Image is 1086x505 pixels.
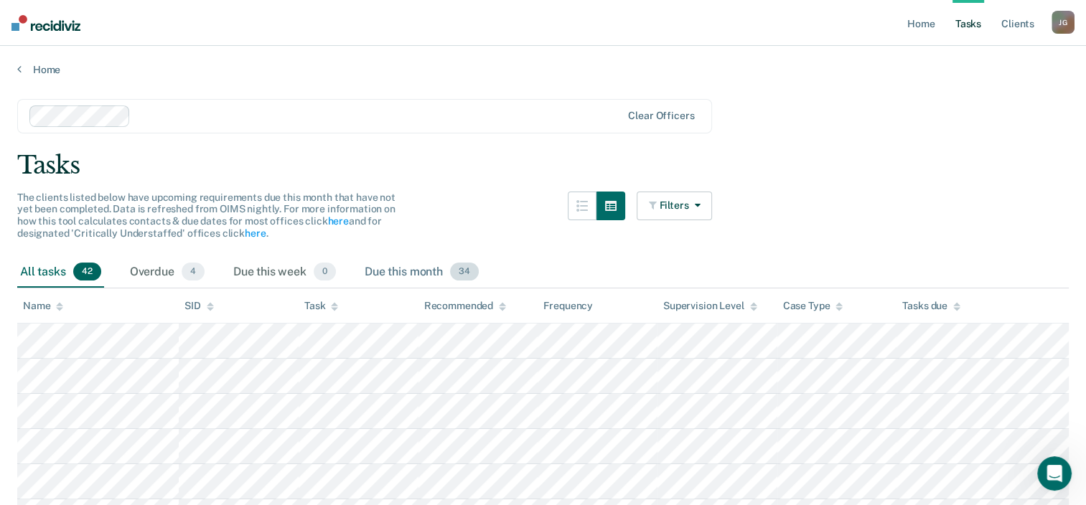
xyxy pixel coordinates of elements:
[362,257,482,288] div: Due this month34
[314,263,336,281] span: 0
[1052,11,1075,34] div: J G
[11,15,80,31] img: Recidiviz
[327,215,348,227] a: here
[23,300,63,312] div: Name
[184,300,214,312] div: SID
[637,192,713,220] button: Filters
[902,300,960,312] div: Tasks due
[17,192,395,239] span: The clients listed below have upcoming requirements due this month that have not yet been complet...
[17,151,1069,180] div: Tasks
[1037,456,1072,491] iframe: Intercom live chat
[663,300,757,312] div: Supervision Level
[304,300,338,312] div: Task
[127,257,207,288] div: Overdue4
[17,257,104,288] div: All tasks42
[628,110,694,122] div: Clear officers
[245,227,266,239] a: here
[543,300,593,312] div: Frequency
[783,300,843,312] div: Case Type
[17,63,1069,76] a: Home
[450,263,479,281] span: 34
[424,300,506,312] div: Recommended
[182,263,205,281] span: 4
[1052,11,1075,34] button: JG
[73,263,101,281] span: 42
[230,257,339,288] div: Due this week0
